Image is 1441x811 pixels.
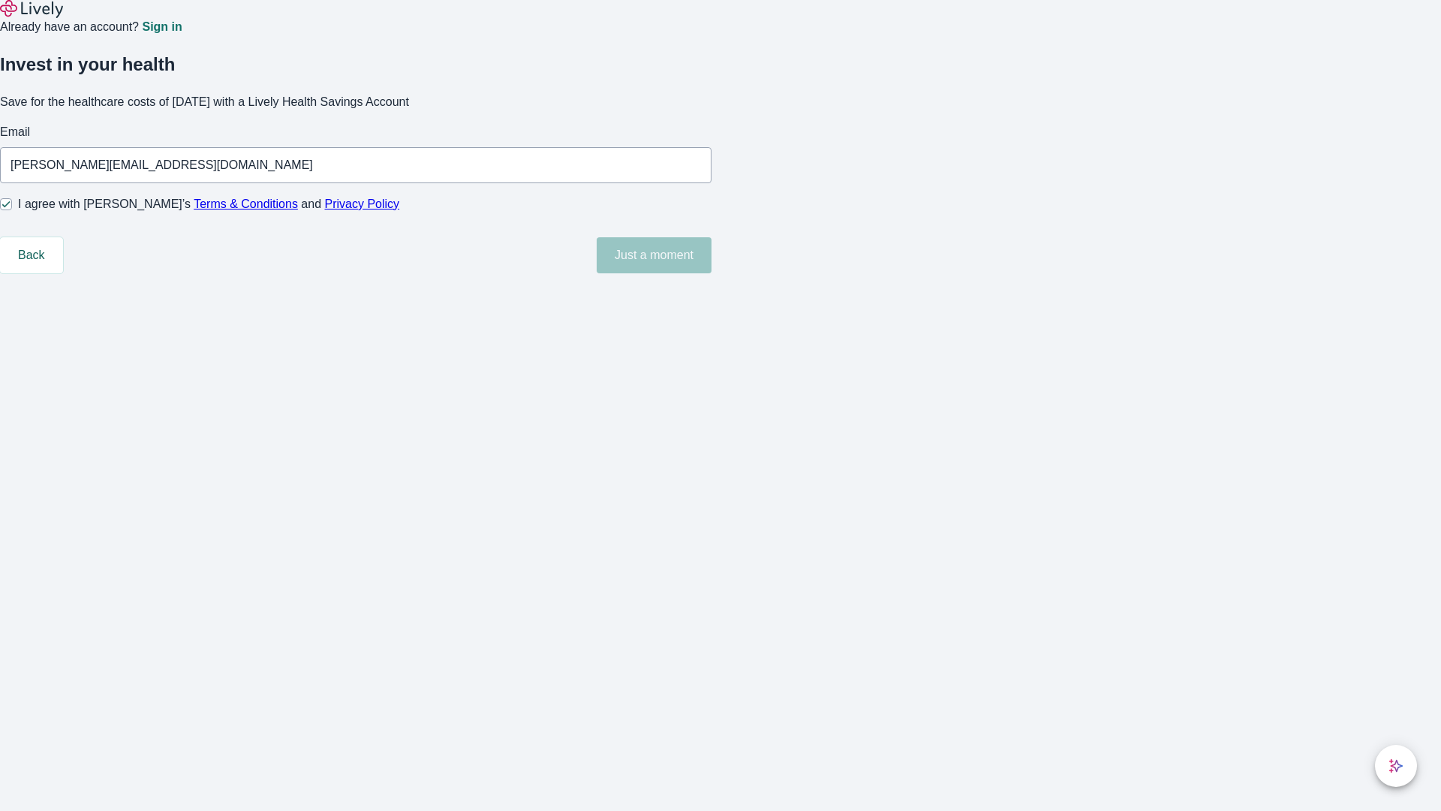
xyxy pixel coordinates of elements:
[142,21,182,33] a: Sign in
[18,195,399,213] span: I agree with [PERSON_NAME]’s and
[194,197,298,210] a: Terms & Conditions
[325,197,400,210] a: Privacy Policy
[1388,758,1403,773] svg: Lively AI Assistant
[1375,745,1417,787] button: chat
